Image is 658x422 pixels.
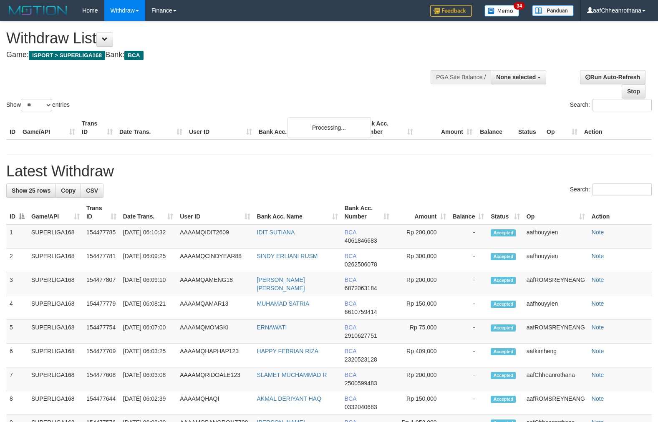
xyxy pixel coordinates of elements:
span: BCA [345,348,356,354]
span: Accepted [491,229,516,236]
td: 154477754 [83,320,120,344]
td: 154477807 [83,272,120,296]
a: Run Auto-Refresh [580,70,645,84]
span: Accepted [491,324,516,332]
span: BCA [345,372,356,378]
span: Copy 6872063184 to clipboard [345,285,377,291]
td: SUPERLIGA168 [28,344,83,367]
th: Status: activate to sort column ascending [487,201,523,224]
td: SUPERLIGA168 [28,320,83,344]
td: 154477644 [83,391,120,415]
td: - [449,272,488,296]
td: 5 [6,320,28,344]
td: 1 [6,224,28,249]
td: AAAAMQRIDOALE123 [176,367,253,391]
td: SUPERLIGA168 [28,391,83,415]
th: Balance [476,116,515,140]
span: BCA [345,253,356,259]
td: [DATE] 06:10:32 [120,224,176,249]
td: SUPERLIGA168 [28,272,83,296]
td: aafhouyyien [523,224,588,249]
a: SINDY ERLIANI RUSM [257,253,318,259]
a: HAPPY FEBRIAN RIZA [257,348,319,354]
td: aafhouyyien [523,249,588,272]
th: Amount [416,116,476,140]
a: Note [592,372,604,378]
td: 154477781 [83,249,120,272]
a: Note [592,253,604,259]
th: Date Trans.: activate to sort column ascending [120,201,176,224]
td: 2 [6,249,28,272]
td: AAAAMQHAPHAP123 [176,344,253,367]
img: panduan.png [532,5,574,16]
span: BCA [345,276,356,283]
th: User ID [186,116,255,140]
td: Rp 150,000 [393,391,449,415]
span: Copy 6610759414 to clipboard [345,309,377,315]
td: Rp 200,000 [393,367,449,391]
span: Copy 2500599483 to clipboard [345,380,377,387]
span: Accepted [491,372,516,379]
a: Note [592,229,604,236]
td: - [449,320,488,344]
label: Show entries [6,99,70,111]
img: MOTION_logo.png [6,4,70,17]
span: BCA [345,229,356,236]
td: - [449,367,488,391]
td: [DATE] 06:02:39 [120,391,176,415]
td: Rp 409,000 [393,344,449,367]
a: Note [592,300,604,307]
h1: Latest Withdraw [6,163,652,180]
a: Note [592,324,604,331]
th: Bank Acc. Number [357,116,416,140]
img: Feedback.jpg [430,5,472,17]
td: aafChheanrothana [523,367,588,391]
td: AAAAMQHAQI [176,391,253,415]
td: 154477608 [83,367,120,391]
img: Button%20Memo.svg [484,5,519,17]
th: Status [515,116,543,140]
div: Processing... [287,117,371,138]
th: ID: activate to sort column descending [6,201,28,224]
td: 3 [6,272,28,296]
td: - [449,249,488,272]
th: Action [581,116,652,140]
td: AAAAMQIDIT2609 [176,224,253,249]
input: Search: [592,99,652,111]
th: User ID: activate to sort column ascending [176,201,253,224]
h4: Game: Bank: [6,51,430,59]
th: Trans ID: activate to sort column ascending [83,201,120,224]
a: MUHAMAD SATRIA [257,300,310,307]
th: ID [6,116,19,140]
span: BCA [345,395,356,402]
td: [DATE] 06:07:00 [120,320,176,344]
td: 4 [6,296,28,320]
h1: Withdraw List [6,30,430,47]
a: Note [592,395,604,402]
th: Game/API [19,116,78,140]
td: [DATE] 06:03:25 [120,344,176,367]
td: [DATE] 06:03:08 [120,367,176,391]
th: Bank Acc. Number: activate to sort column ascending [341,201,393,224]
td: [DATE] 06:09:25 [120,249,176,272]
button: None selected [491,70,546,84]
a: Note [592,276,604,283]
a: AKMAL DERIYANT HAQ [257,395,322,402]
th: Op: activate to sort column ascending [523,201,588,224]
span: Accepted [491,396,516,403]
a: Stop [622,84,645,98]
a: Show 25 rows [6,183,56,198]
td: SUPERLIGA168 [28,296,83,320]
span: Accepted [491,301,516,308]
td: aafkimheng [523,344,588,367]
td: Rp 150,000 [393,296,449,320]
label: Search: [570,99,652,111]
td: aafROMSREYNEANG [523,272,588,296]
span: Accepted [491,348,516,355]
td: 6 [6,344,28,367]
span: Copy 2320523128 to clipboard [345,356,377,363]
td: Rp 200,000 [393,272,449,296]
td: 154477785 [83,224,120,249]
td: 8 [6,391,28,415]
th: Date Trans. [116,116,186,140]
